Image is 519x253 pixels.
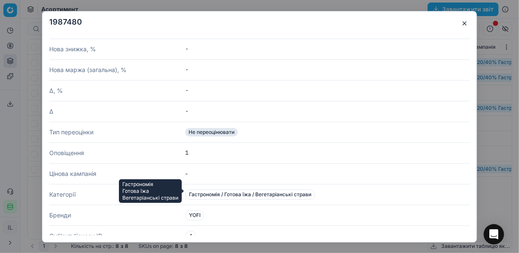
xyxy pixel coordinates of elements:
[49,122,185,142] dt: Тип переоцінки
[49,59,185,80] dt: Нова маржа (загальна), %
[185,106,189,117] div: -
[49,163,185,184] dt: Цінова кампанія
[49,225,185,246] dt: Суб'єкт бізнесу ID
[49,101,185,122] dt: Δ
[185,128,238,136] span: Не переоцінювати
[185,86,189,96] div: -
[122,188,178,195] li: Готова їжа
[185,169,188,179] div: -
[49,184,185,205] dt: Категорії
[185,189,315,200] span: Гастрономія / Готова їжа / Вегетаріанські страви
[49,142,185,163] dt: Оповіщення
[49,205,185,225] dt: Бренди
[49,18,470,26] h2: 1987480
[185,148,189,158] div: 1
[185,23,189,33] div: -
[185,65,189,75] div: -
[122,181,178,188] li: Гастрономія
[185,231,196,241] span: 4
[49,80,185,101] dt: Δ, %
[185,44,189,54] div: -
[49,39,185,59] dt: Нова знижка, %
[122,195,178,201] li: Вегетаріанські страви
[185,210,204,220] span: YOFI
